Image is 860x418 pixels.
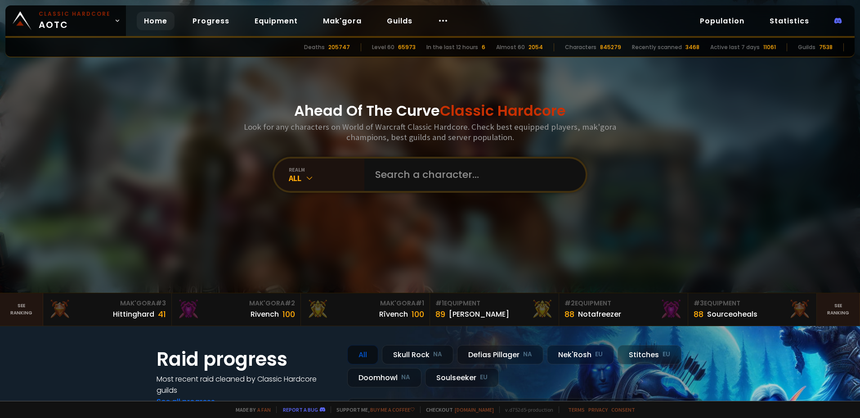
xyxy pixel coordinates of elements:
div: 65973 [398,43,416,51]
div: Defias Pillager [457,345,543,364]
a: Mak'Gora#3Hittinghard41 [43,293,172,326]
div: Recently scanned [632,43,682,51]
h1: Ahead Of The Curve [294,100,566,122]
a: Statistics [762,12,816,30]
span: # 1 [435,299,444,308]
div: Characters [565,43,596,51]
a: Population [693,12,752,30]
input: Search a character... [370,159,575,191]
span: AOTC [39,10,111,32]
div: In the last 12 hours [426,43,478,51]
div: 89 [435,308,445,320]
a: Terms [568,406,585,413]
span: # 2 [564,299,575,308]
small: NA [433,350,442,359]
div: 88 [694,308,703,320]
a: Buy me a coffee [370,406,415,413]
div: 11061 [763,43,776,51]
div: Stitches [618,345,681,364]
small: NA [523,350,532,359]
a: Mak'Gora#1Rîvench100 [301,293,430,326]
span: # 3 [694,299,704,308]
div: Sourceoheals [707,309,757,320]
div: Level 60 [372,43,394,51]
div: Notafreezer [578,309,621,320]
span: Checkout [420,406,494,413]
div: 100 [412,308,424,320]
a: Guilds [380,12,420,30]
a: Home [137,12,175,30]
div: Rivench [251,309,279,320]
div: All [347,345,378,364]
div: All [289,173,364,183]
span: # 2 [285,299,295,308]
div: Soulseeker [425,368,499,387]
div: 6 [482,43,485,51]
a: [DOMAIN_NAME] [455,406,494,413]
span: Support me, [331,406,415,413]
a: Seeranking [817,293,860,326]
div: 41 [158,308,166,320]
div: Rîvench [379,309,408,320]
a: a fan [257,406,271,413]
a: Classic HardcoreAOTC [5,5,126,36]
a: Mak'gora [316,12,369,30]
div: Active last 7 days [710,43,760,51]
span: Made by [230,406,271,413]
a: #3Equipment88Sourceoheals [688,293,817,326]
div: Deaths [304,43,325,51]
div: [PERSON_NAME] [449,309,509,320]
a: Equipment [247,12,305,30]
div: Hittinghard [113,309,154,320]
small: NA [401,373,410,382]
h1: Raid progress [157,345,336,373]
small: EU [663,350,670,359]
small: Classic Hardcore [39,10,111,18]
span: v. d752d5 - production [499,406,553,413]
div: Equipment [694,299,811,308]
h3: Look for any characters on World of Warcraft Classic Hardcore. Check best equipped players, mak'g... [240,122,620,142]
small: EU [595,350,603,359]
div: Mak'Gora [177,299,295,308]
div: Skull Rock [382,345,453,364]
a: See all progress [157,396,215,407]
a: Mak'Gora#2Rivench100 [172,293,301,326]
div: 2054 [529,43,543,51]
h4: Most recent raid cleaned by Classic Hardcore guilds [157,373,336,396]
div: Mak'Gora [306,299,424,308]
div: 88 [564,308,574,320]
a: Consent [611,406,635,413]
div: Doomhowl [347,368,421,387]
div: Guilds [798,43,815,51]
div: 3468 [685,43,699,51]
a: #2Equipment88Notafreezer [559,293,688,326]
a: Report a bug [283,406,318,413]
a: Progress [185,12,237,30]
div: Nek'Rosh [547,345,614,364]
div: 845279 [600,43,621,51]
div: Almost 60 [496,43,525,51]
div: Equipment [564,299,682,308]
a: #1Equipment89[PERSON_NAME] [430,293,559,326]
div: 7538 [819,43,833,51]
span: # 3 [156,299,166,308]
span: Classic Hardcore [440,100,566,121]
div: 205747 [328,43,350,51]
div: Mak'Gora [49,299,166,308]
div: Equipment [435,299,553,308]
span: # 1 [416,299,424,308]
div: realm [289,166,364,173]
a: Privacy [588,406,608,413]
div: 100 [282,308,295,320]
small: EU [480,373,488,382]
